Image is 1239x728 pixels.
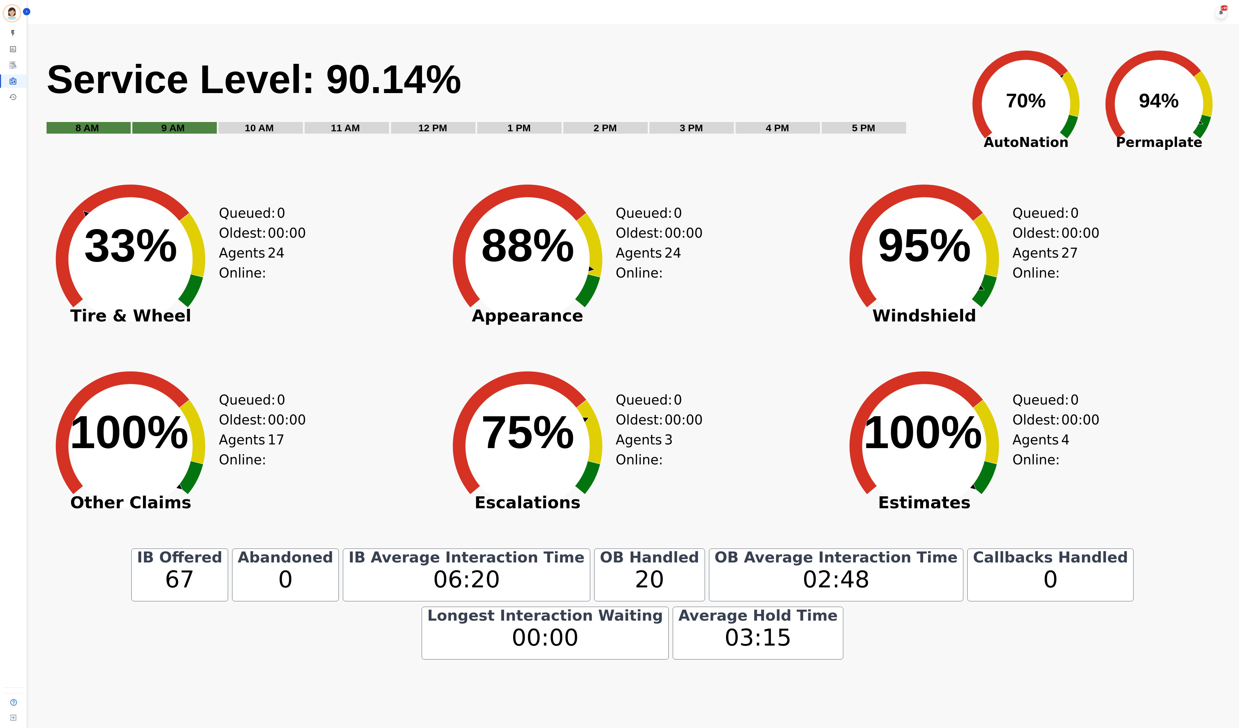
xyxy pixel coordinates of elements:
[599,553,701,562] div: OB Handled
[236,553,335,562] div: Abandoned
[674,203,682,223] span: 0
[436,499,619,506] span: Escalations
[47,57,462,101] text: Service Level: 90.14%
[1070,203,1079,223] span: 0
[616,203,666,223] div: Queued:
[713,562,959,597] div: 02:48
[219,410,269,430] div: Oldest:
[331,122,360,133] text: 11 AM
[426,620,664,655] div: 00:00
[245,122,274,133] text: 10 AM
[833,499,1016,506] span: Estimates
[1093,132,1226,152] span: Permaplate
[1061,410,1099,430] span: 00:00
[39,499,222,506] span: Other Claims
[136,562,224,597] div: 67
[268,410,306,430] span: 00:00
[677,611,839,620] div: Average Hold Time
[69,406,189,458] text: 100%
[664,430,673,470] span: 3
[268,243,285,283] span: 24
[1139,89,1179,112] text: 94%
[136,553,224,562] div: IB Offered
[277,390,285,410] span: 0
[1006,89,1046,112] text: 70%
[1013,203,1062,223] div: Queued:
[268,430,285,470] span: 17
[680,122,703,133] text: 3 PM
[664,223,703,243] span: 00:00
[1013,390,1062,410] div: Queued:
[236,562,335,597] div: 0
[594,122,617,133] text: 2 PM
[1061,243,1078,283] span: 27
[766,122,789,133] text: 4 PM
[75,122,99,133] text: 8 AM
[219,243,275,283] div: Agents Online:
[863,406,982,458] text: 100%
[507,122,531,133] text: 1 PM
[219,223,269,243] div: Oldest:
[1013,430,1069,470] div: Agents Online:
[677,620,839,655] div: 03:15
[1070,390,1079,410] span: 0
[1221,5,1228,11] div: +99
[436,312,619,319] span: Appearance
[616,390,666,410] div: Queued:
[268,223,306,243] span: 00:00
[426,611,664,620] div: Longest Interaction Waiting
[878,219,971,271] text: 95%
[833,312,1016,319] span: Windshield
[481,406,574,458] text: 75%
[674,390,682,410] span: 0
[616,243,672,283] div: Agents Online:
[616,223,666,243] div: Oldest:
[219,430,275,470] div: Agents Online:
[713,553,959,562] div: OB Average Interaction Time
[616,430,672,470] div: Agents Online:
[1013,243,1069,283] div: Agents Online:
[1061,223,1099,243] span: 00:00
[347,562,586,597] div: 06:20
[161,122,185,133] text: 9 AM
[4,5,20,21] img: Bordered avatar
[219,390,269,410] div: Queued:
[1061,430,1069,470] span: 4
[960,132,1093,152] span: AutoNation
[277,203,285,223] span: 0
[347,553,586,562] div: IB Average Interaction Time
[972,562,1129,597] div: 0
[1013,223,1062,243] div: Oldest:
[972,553,1129,562] div: Callbacks Handled
[664,410,703,430] span: 00:00
[46,55,955,143] svg: Service Level: 0%
[481,219,574,271] text: 88%
[1013,410,1062,430] div: Oldest:
[418,122,447,133] text: 12 PM
[39,312,222,319] span: Tire & Wheel
[219,203,269,223] div: Queued:
[664,243,681,283] span: 24
[599,562,701,597] div: 20
[84,219,177,271] text: 33%
[852,122,875,133] text: 5 PM
[616,410,666,430] div: Oldest:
